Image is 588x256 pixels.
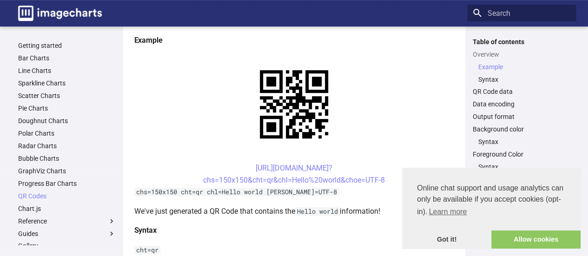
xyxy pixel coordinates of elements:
a: Output format [473,112,570,121]
img: chart [244,54,344,155]
nav: Table of contents [467,38,576,184]
nav: Overview [473,63,570,84]
input: Search [467,5,576,21]
a: Progress Bar Charts [18,179,116,188]
img: logo [18,6,102,21]
code: Hello world [295,207,340,216]
h4: Syntax [134,224,454,236]
a: dismiss cookie message [402,230,491,249]
a: Scatter Charts [18,92,116,100]
a: Radar Charts [18,142,116,150]
a: Bubble Charts [18,154,116,163]
a: Pie Charts [18,104,116,112]
a: Polar Charts [18,129,116,138]
a: Syntax [478,163,570,171]
a: Data encoding [473,100,570,108]
a: Syntax [478,75,570,84]
a: Chart.js [18,204,116,213]
a: Syntax [478,138,570,146]
a: Bar Charts [18,54,116,62]
a: [URL][DOMAIN_NAME]?chs=150x150&cht=qr&chl=Hello%20world&choe=UTF-8 [203,164,385,184]
a: Overview [473,50,570,59]
a: GraphViz Charts [18,167,116,175]
p: We've just generated a QR Code that contains the information! [134,205,454,217]
a: learn more about cookies [427,205,468,219]
label: Reference [18,217,116,225]
a: Doughnut Charts [18,117,116,125]
a: QR Codes [18,192,116,200]
label: Table of contents [467,38,576,46]
a: Getting started [18,41,116,50]
code: cht=qr [134,246,160,254]
a: Background color [473,125,570,133]
a: QR Code data [473,87,570,96]
code: chs=150x150 cht=qr chl=Hello world [PERSON_NAME]=UTF-8 [134,188,339,196]
label: Guides [18,230,116,238]
nav: Foreground Color [473,163,570,171]
span: Online chat support and usage analytics can only be available if you accept cookies (opt-in). [417,183,566,219]
a: Example [478,63,570,71]
nav: Background color [473,138,570,146]
a: Image-Charts documentation [14,2,106,25]
h4: Example [134,34,454,46]
div: cookieconsent [402,168,581,249]
a: Gallery [18,242,116,250]
a: Foreground Color [473,150,570,158]
a: allow cookies [491,230,581,249]
a: Sparkline Charts [18,79,116,87]
a: Line Charts [18,66,116,75]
